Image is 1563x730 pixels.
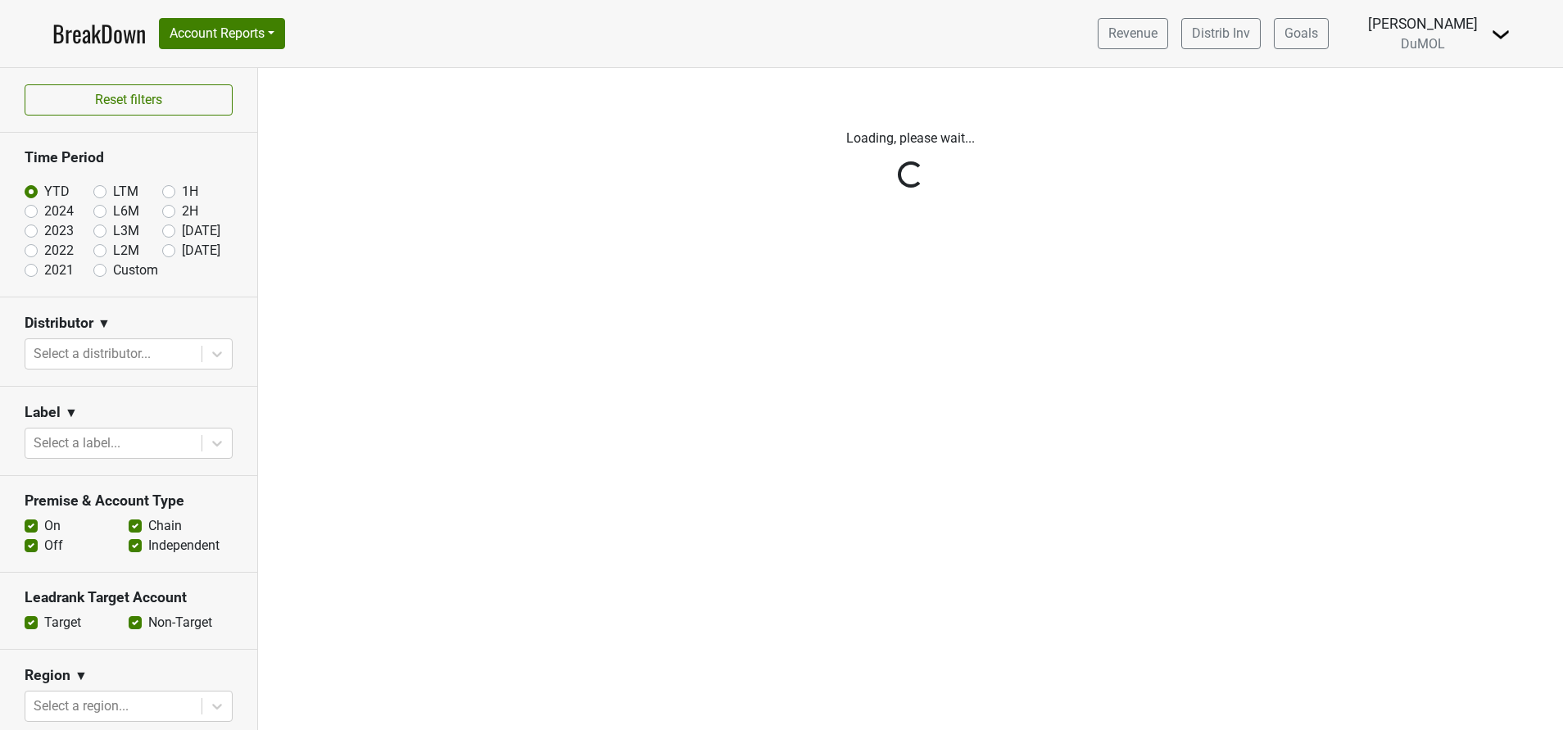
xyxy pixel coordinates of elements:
[1368,13,1478,34] div: [PERSON_NAME]
[456,129,1366,148] p: Loading, please wait...
[1274,18,1329,49] a: Goals
[1098,18,1168,49] a: Revenue
[159,18,285,49] button: Account Reports
[1181,18,1261,49] a: Distrib Inv
[1491,25,1511,44] img: Dropdown Menu
[52,16,146,51] a: BreakDown
[1401,36,1445,52] span: DuMOL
